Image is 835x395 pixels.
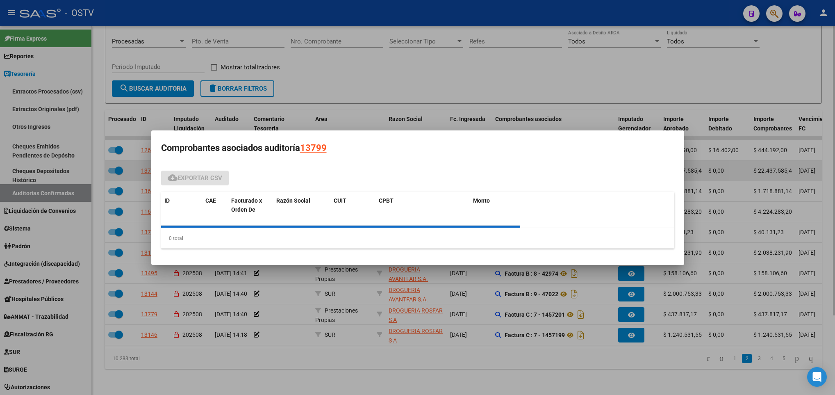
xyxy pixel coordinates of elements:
span: Razón Social [276,197,310,204]
span: Facturado x Orden De [231,197,262,213]
datatable-header-cell: Monto [470,192,527,228]
datatable-header-cell: CAE [202,192,228,228]
span: CAE [205,197,216,204]
datatable-header-cell: ID [161,192,202,228]
datatable-header-cell: CPBT [375,192,470,228]
h3: Comprobantes asociados auditoría [161,140,674,156]
div: 0 total [161,228,674,249]
button: Exportar CSV [161,171,229,185]
mat-icon: cloud_download [168,173,177,183]
div: Open Intercom Messenger [807,367,827,387]
span: ID [164,197,170,204]
span: Monto [473,197,490,204]
div: 13799 [300,140,327,156]
datatable-header-cell: Razón Social [273,192,330,228]
datatable-header-cell: Facturado x Orden De [228,192,273,228]
span: CUIT [334,197,346,204]
datatable-header-cell: CUIT [330,192,375,228]
span: Exportar CSV [168,174,222,182]
span: CPBT [379,197,394,204]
